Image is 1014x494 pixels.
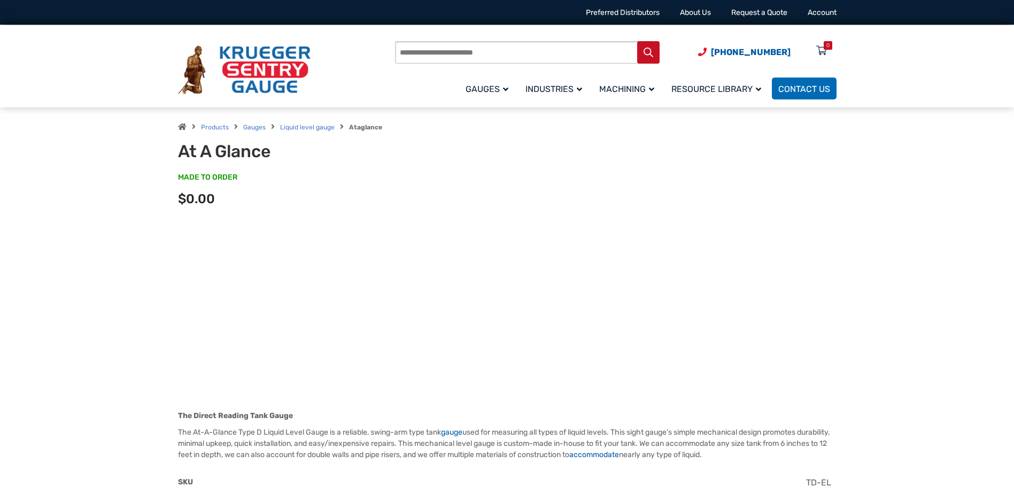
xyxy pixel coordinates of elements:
p: The At-A-Glance Type D Liquid Level Gauge is a reliable, swing-arm type tank used for measuring a... [178,427,837,460]
span: [PHONE_NUMBER] [711,47,791,57]
span: Gauges [466,84,508,94]
a: Resource Library [665,76,772,101]
img: Krueger Sentry Gauge [178,45,311,95]
strong: The Direct Reading Tank Gauge [178,411,293,420]
a: Products [201,124,229,131]
a: gauge [441,428,462,437]
a: Preferred Distributors [586,8,660,17]
a: Gauges [243,124,266,131]
a: accommodate [569,450,619,459]
span: TD-EL [806,477,831,488]
a: Phone Number (920) 434-8860 [698,45,791,59]
span: Resource Library [671,84,761,94]
a: Request a Quote [731,8,787,17]
span: SKU [178,477,193,487]
a: Industries [519,76,593,101]
span: Contact Us [778,84,830,94]
a: Account [808,8,837,17]
a: Liquid level gauge [280,124,335,131]
div: 0 [826,41,830,50]
a: Contact Us [772,78,837,99]
a: Machining [593,76,665,101]
h1: At A Glance [178,141,442,161]
span: $0.00 [178,191,215,206]
span: MADE TO ORDER [178,172,237,183]
a: About Us [680,8,711,17]
span: Machining [599,84,654,94]
span: Industries [525,84,582,94]
a: Gauges [459,76,519,101]
strong: Ataglance [349,124,382,131]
